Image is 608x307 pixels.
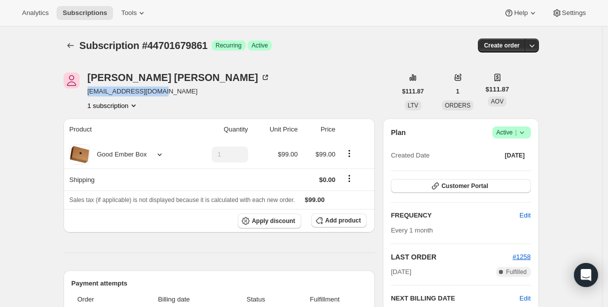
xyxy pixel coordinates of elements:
span: Fulfilled [506,268,526,276]
a: #1258 [512,253,530,260]
button: Customer Portal [391,179,530,193]
span: $99.00 [316,150,336,158]
th: Product [64,118,189,140]
span: LTV [408,102,418,109]
button: Tools [115,6,153,20]
button: Analytics [16,6,55,20]
th: Quantity [189,118,251,140]
span: ORDERS [445,102,470,109]
button: Subscriptions [57,6,113,20]
span: Created Date [391,150,429,160]
span: $99.00 [278,150,298,158]
span: AOV [491,98,503,105]
button: #1258 [512,252,530,262]
img: product img [70,144,90,164]
span: Create order [484,41,519,49]
button: Product actions [88,100,139,110]
span: [DATE] [505,151,525,159]
h2: NEXT BILLING DATE [391,293,519,303]
th: Shipping [64,168,189,190]
button: Add product [311,213,367,227]
button: [DATE] [499,148,531,162]
th: Price [301,118,338,140]
span: $99.00 [305,196,325,203]
button: Apply discount [238,213,301,228]
button: Help [498,6,543,20]
span: [DATE] [391,267,411,277]
span: Billing date [125,294,223,304]
span: Jayme Cameron [64,72,80,88]
span: Add product [325,216,361,224]
span: $111.87 [485,84,509,94]
button: Product actions [341,148,357,159]
span: [EMAIL_ADDRESS][DOMAIN_NAME] [88,86,270,96]
h2: FREQUENCY [391,210,519,220]
button: Shipping actions [341,173,357,184]
div: [PERSON_NAME] [PERSON_NAME] [88,72,270,82]
button: Edit [519,293,530,303]
h2: LAST ORDER [391,252,512,262]
div: Good Ember Box [90,149,147,159]
span: Active [252,41,268,49]
div: Open Intercom Messenger [574,263,598,287]
span: Subscription #44701679861 [80,40,208,51]
span: Apply discount [252,217,295,225]
button: Edit [513,207,536,223]
button: Subscriptions [64,38,78,52]
span: | [515,128,516,136]
h2: Plan [391,127,406,137]
span: Settings [562,9,586,17]
button: $111.87 [396,84,430,98]
span: Sales tax (if applicable) is not displayed because it is calculated with each new order. [70,196,295,203]
span: Subscriptions [63,9,107,17]
span: Recurring [216,41,242,49]
span: Active [496,127,527,137]
span: Analytics [22,9,49,17]
th: Unit Price [251,118,301,140]
span: Every 1 month [391,226,433,234]
span: Tools [121,9,137,17]
span: Edit [519,210,530,220]
span: Help [514,9,527,17]
button: 1 [450,84,465,98]
span: $111.87 [402,87,424,95]
span: Fulfillment [289,294,361,304]
h2: Payment attempts [72,278,367,288]
span: 1 [456,87,459,95]
span: Status [229,294,283,304]
span: $0.00 [319,176,336,183]
span: Customer Portal [441,182,488,190]
button: Create order [478,38,525,52]
button: Settings [546,6,592,20]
